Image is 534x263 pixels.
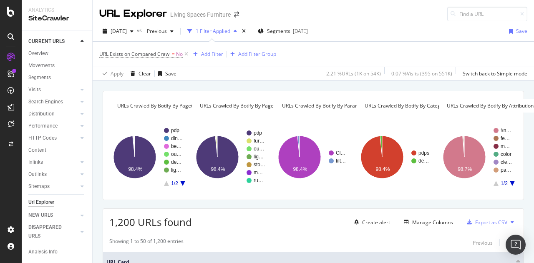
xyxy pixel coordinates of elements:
[28,85,78,94] a: Visits
[28,170,47,179] div: Outlinks
[357,121,434,193] svg: A chart.
[28,182,50,191] div: Sitemaps
[274,121,351,193] svg: A chart.
[111,28,127,35] span: 2025 Sep. 17th
[447,102,534,109] span: URLs Crawled By Botify By attribution
[400,217,453,227] button: Manage Columns
[439,121,516,193] svg: A chart.
[99,50,171,58] span: URL Exists on Compared Crawl
[137,27,144,34] span: vs
[506,235,526,255] div: Open Intercom Messenger
[171,143,181,149] text: be…
[201,50,223,58] div: Add Filter
[109,121,186,193] svg: A chart.
[171,151,181,157] text: ou…
[336,150,345,156] text: Cl…
[28,248,58,256] div: Analysis Info
[116,99,214,113] h4: URLs Crawled By Botify By pagetype
[28,110,78,118] a: Distribution
[28,211,53,220] div: NEW URLS
[171,128,179,133] text: pdp
[172,50,175,58] span: =
[99,67,123,80] button: Apply
[254,178,263,183] text: ru…
[412,219,453,226] div: Manage Columns
[171,167,181,173] text: lig…
[117,102,201,109] span: URLs Crawled By Botify By pagetype
[28,182,78,191] a: Sitemaps
[501,143,510,149] text: m…
[501,159,512,165] text: cle…
[28,37,65,46] div: CURRENT URLS
[238,50,276,58] div: Add Filter Group
[362,219,390,226] div: Create alert
[109,215,192,229] span: 1,200 URLs found
[391,70,452,77] div: 0.07 % Visits ( 395 on 551K )
[184,25,240,38] button: 1 Filter Applied
[227,49,276,59] button: Add Filter Group
[282,102,372,109] span: URLs Crawled By Botify By parameters
[418,158,429,164] text: de…
[170,10,231,19] div: Living Spaces Furniture
[418,150,429,156] text: pdps
[475,219,507,226] div: Export as CSV
[28,146,46,155] div: Content
[200,102,310,109] span: URLs Crawled By Botify By pagetype_categories
[506,25,527,38] button: Save
[28,14,86,23] div: SiteCrawler
[28,37,78,46] a: CURRENT URLS
[501,167,511,173] text: pa…
[336,158,346,164] text: filt…
[473,239,493,246] div: Previous
[267,28,290,35] span: Segments
[28,198,86,207] a: Url Explorer
[351,215,390,229] button: Create alert
[254,146,264,152] text: ou…
[458,166,472,172] text: 98.7%
[459,67,527,80] button: Switch back to Simple mode
[171,159,181,165] text: de…
[139,70,151,77] div: Clear
[254,162,265,168] text: sto…
[28,248,86,256] a: Analysis Info
[326,70,381,77] div: 2.21 % URLs ( 1K on 54K )
[128,166,142,172] text: 98.4%
[501,128,511,133] text: #n…
[363,99,465,113] h4: URLs Crawled By Botify By categories
[516,28,527,35] div: Save
[28,122,78,130] a: Performance
[240,27,247,35] div: times
[171,180,178,186] text: 1/2
[28,146,86,155] a: Content
[192,121,269,193] svg: A chart.
[28,49,86,58] a: Overview
[254,130,262,136] text: pdp
[28,61,55,70] div: Movements
[111,70,123,77] div: Apply
[155,67,176,80] button: Save
[254,170,263,175] text: m…
[293,28,308,35] div: [DATE]
[144,28,167,35] span: Previous
[254,138,264,144] text: fur…
[501,180,508,186] text: 1/2
[144,25,177,38] button: Previous
[190,49,223,59] button: Add Filter
[254,25,311,38] button: Segments[DATE]
[28,73,86,82] a: Segments
[176,48,183,60] span: No
[198,99,323,113] h4: URLs Crawled By Botify By pagetype_categories
[293,166,307,172] text: 98.4%
[473,238,493,248] button: Previous
[28,134,78,143] a: HTTP Codes
[28,98,78,106] a: Search Engines
[28,7,86,14] div: Analytics
[365,102,452,109] span: URLs Crawled By Botify By categories
[28,110,55,118] div: Distribution
[28,122,58,130] div: Performance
